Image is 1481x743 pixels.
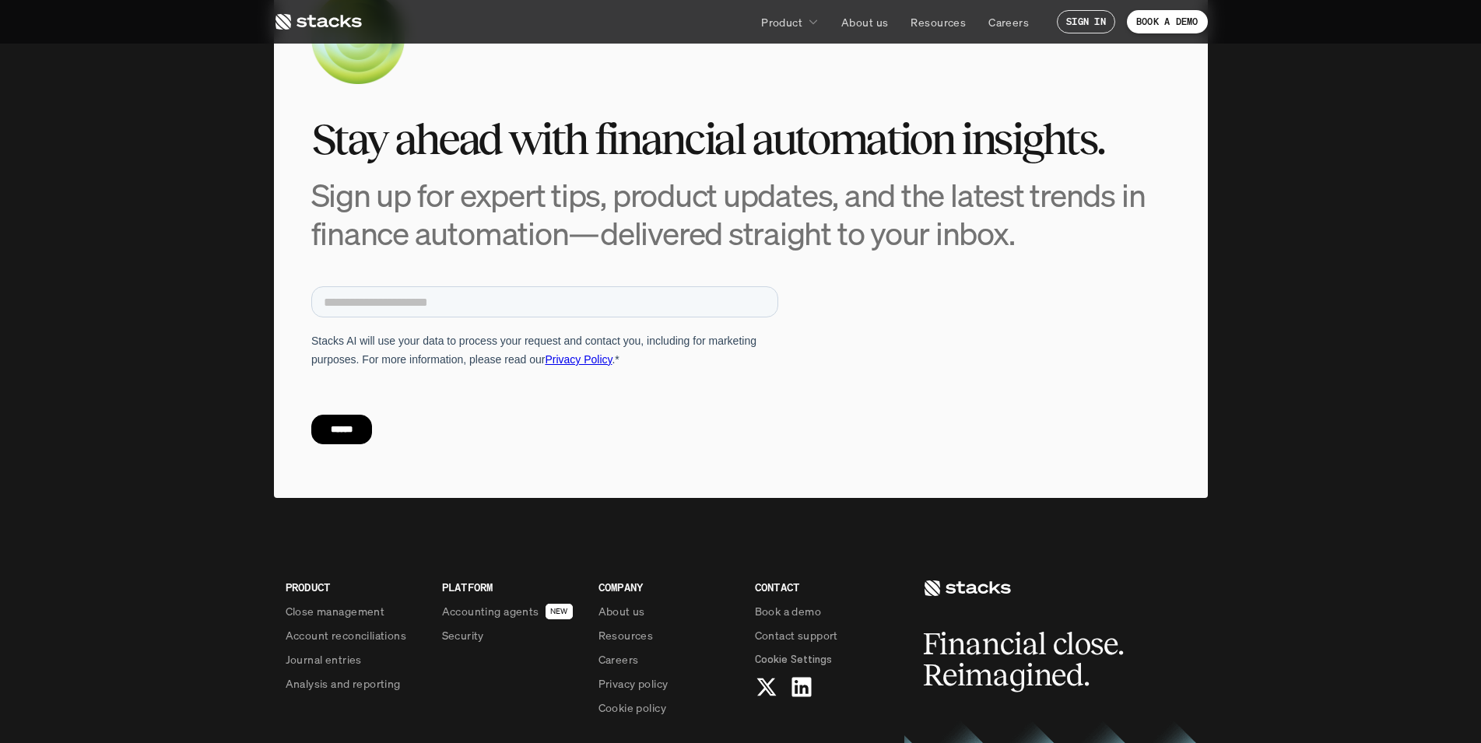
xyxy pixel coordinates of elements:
[755,627,838,643] p: Contact support
[901,8,975,36] a: Resources
[311,283,778,454] iframe: Form 2
[1136,16,1198,27] p: BOOK A DEMO
[755,651,832,668] span: Cookie Settings
[832,8,897,36] a: About us
[286,579,423,595] p: PRODUCT
[286,627,407,643] p: Account reconciliations
[761,14,802,30] p: Product
[442,627,580,643] a: Security
[979,8,1038,36] a: Careers
[598,651,639,668] p: Careers
[755,579,893,595] p: CONTACT
[598,627,654,643] p: Resources
[286,603,423,619] a: Close management
[598,651,736,668] a: Careers
[442,579,580,595] p: PLATFORM
[1066,16,1106,27] p: SIGN IN
[442,627,484,643] p: Security
[755,603,822,619] p: Book a demo
[988,14,1029,30] p: Careers
[598,699,666,716] p: Cookie policy
[286,627,423,643] a: Account reconciliations
[286,651,362,668] p: Journal entries
[911,14,966,30] p: Resources
[286,603,385,619] p: Close management
[550,607,568,616] h2: NEW
[598,675,736,692] a: Privacy policy
[286,675,401,692] p: Analysis and reporting
[442,603,580,619] a: Accounting agentsNEW
[598,699,736,716] a: Cookie policy
[598,603,645,619] p: About us
[598,603,736,619] a: About us
[841,14,888,30] p: About us
[286,675,423,692] a: Analysis and reporting
[598,627,736,643] a: Resources
[1127,10,1208,33] a: BOOK A DEMO
[755,627,893,643] a: Contact support
[598,579,736,595] p: COMPANY
[442,603,539,619] p: Accounting agents
[311,115,1170,163] h2: Stay ahead with financial automation insights.
[286,651,423,668] a: Journal entries
[598,675,669,692] p: Privacy policy
[923,629,1156,691] h2: Financial close. Reimagined.
[311,176,1170,252] h3: Sign up for expert tips, product updates, and the latest trends in finance automation—delivered s...
[755,603,893,619] a: Book a demo
[755,651,832,668] button: Cookie Trigger
[1057,10,1115,33] a: SIGN IN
